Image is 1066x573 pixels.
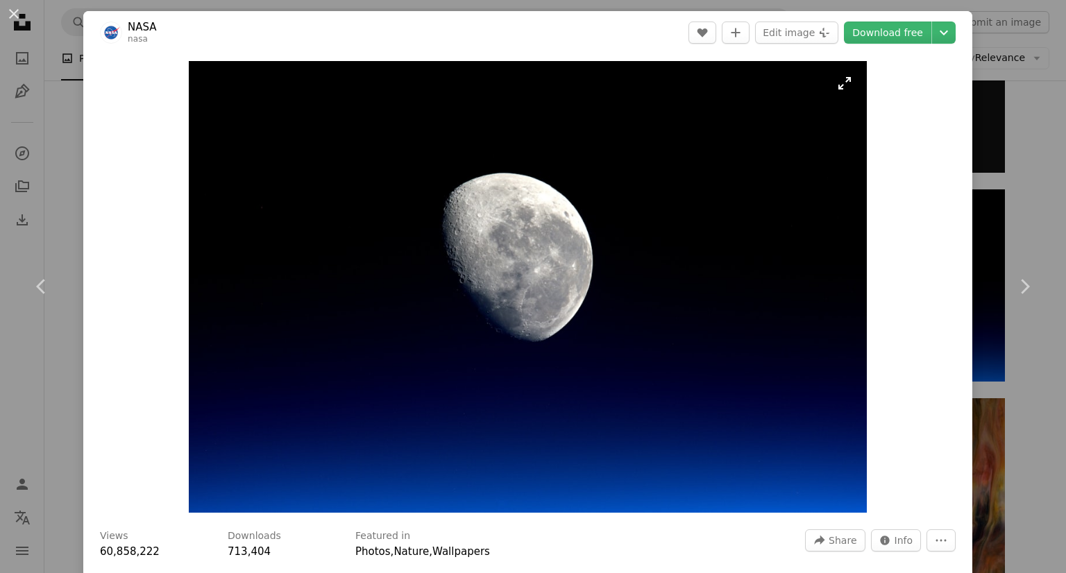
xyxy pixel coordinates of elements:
img: Go to NASA's profile [100,22,122,44]
button: Stats about this image [871,529,922,551]
button: Like [688,22,716,44]
a: Next [983,220,1066,353]
button: More Actions [927,529,956,551]
a: NASA [128,20,157,34]
a: Nature [394,545,429,558]
a: nasa [128,34,148,44]
button: Edit image [755,22,838,44]
a: Wallpapers [432,545,490,558]
span: , [429,545,432,558]
button: Choose download size [932,22,956,44]
span: 60,858,222 [100,545,160,558]
button: Add to Collection [722,22,750,44]
span: 713,404 [228,545,271,558]
a: Download free [844,22,931,44]
span: , [391,545,394,558]
h3: Views [100,529,128,543]
h3: Downloads [228,529,281,543]
a: Photos [355,545,391,558]
span: Share [829,530,856,551]
button: Zoom in on this image [189,61,867,513]
button: Share this image [805,529,865,551]
h3: Featured in [355,529,410,543]
span: Info [895,530,913,551]
img: moon photography [189,61,867,513]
